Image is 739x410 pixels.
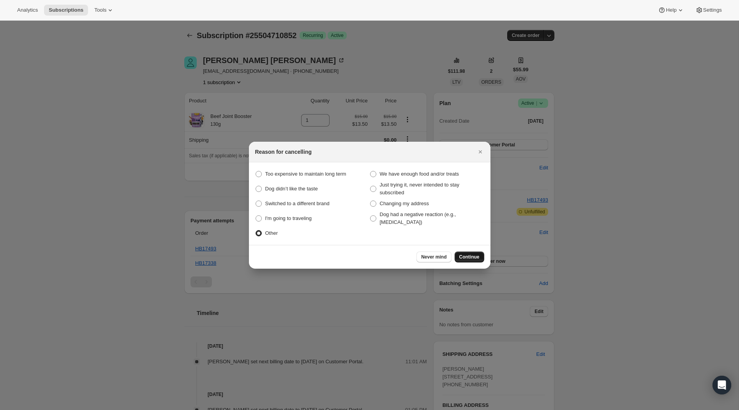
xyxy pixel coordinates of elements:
span: Just trying it, never intended to stay subscribed [380,182,460,195]
button: Continue [455,252,484,262]
span: Other [265,230,278,236]
span: Help [666,7,676,13]
span: Dog didn’t like the taste [265,186,318,192]
button: Analytics [12,5,42,16]
span: Settings [703,7,722,13]
span: We have enough food and/or treats [380,171,459,177]
span: Tools [94,7,106,13]
span: Subscriptions [49,7,83,13]
button: Close [475,146,486,157]
h2: Reason for cancelling [255,148,312,156]
button: Settings [691,5,727,16]
span: Changing my address [380,201,429,206]
button: Subscriptions [44,5,88,16]
span: Analytics [17,7,38,13]
span: I'm going to traveling [265,215,312,221]
button: Never mind [416,252,451,262]
span: Switched to a different brand [265,201,330,206]
span: Never mind [421,254,446,260]
button: Help [653,5,689,16]
div: Open Intercom Messenger [713,376,731,394]
span: Continue [459,254,480,260]
span: Dog had a negative reaction (e.g., [MEDICAL_DATA]) [380,211,456,225]
button: Tools [90,5,119,16]
span: Too expensive to maintain long term [265,171,346,177]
